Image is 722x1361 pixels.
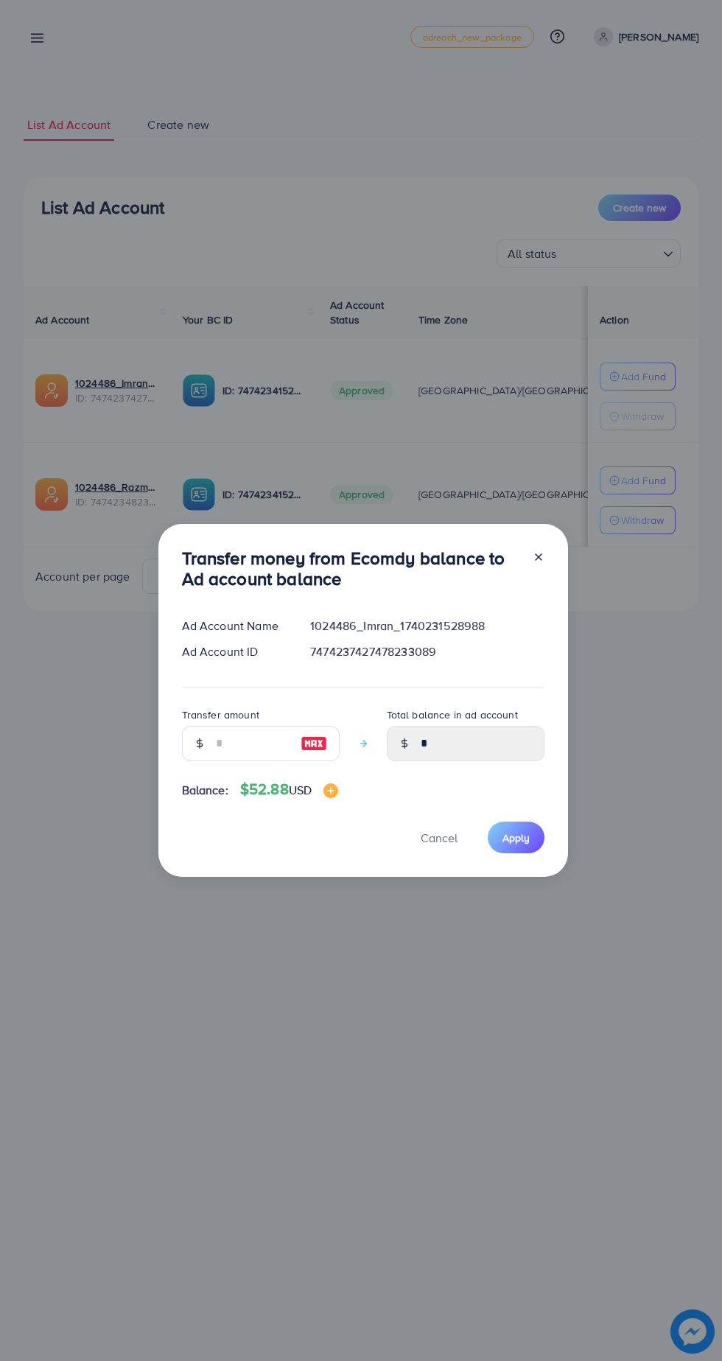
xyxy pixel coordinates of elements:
[240,780,338,799] h4: $52.88
[502,830,530,845] span: Apply
[289,782,312,798] span: USD
[182,547,521,590] h3: Transfer money from Ecomdy balance to Ad account balance
[402,822,476,853] button: Cancel
[387,707,518,722] label: Total balance in ad account
[298,643,555,660] div: 7474237427478233089
[301,735,327,752] img: image
[182,707,259,722] label: Transfer amount
[170,617,299,634] div: Ad Account Name
[421,830,458,846] span: Cancel
[298,617,555,634] div: 1024486_Imran_1740231528988
[488,822,544,853] button: Apply
[182,782,228,799] span: Balance:
[323,783,338,798] img: image
[170,643,299,660] div: Ad Account ID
